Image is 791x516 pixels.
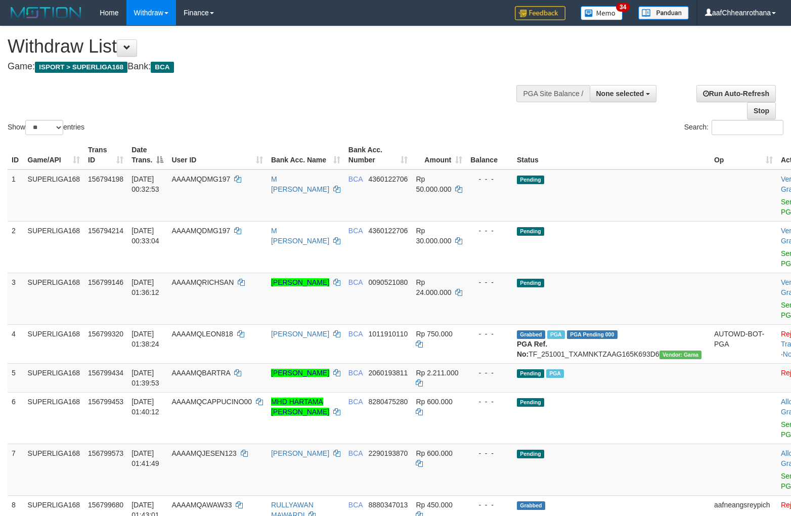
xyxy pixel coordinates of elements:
[369,501,408,509] span: Copy 8880347013 to clipboard
[131,369,159,387] span: [DATE] 01:39:53
[348,227,363,235] span: BCA
[88,175,123,183] span: 156794198
[416,278,451,296] span: Rp 24.000.000
[710,324,777,363] td: AUTOWD-BOT-PGA
[88,278,123,286] span: 156799146
[515,6,565,20] img: Feedback.jpg
[8,5,84,20] img: MOTION_logo.png
[88,501,123,509] span: 156799680
[171,369,230,377] span: AAAAMQBARTRA
[348,369,363,377] span: BCA
[696,85,776,102] a: Run Auto-Refresh
[517,501,545,510] span: Grabbed
[131,278,159,296] span: [DATE] 01:36:12
[131,449,159,467] span: [DATE] 01:41:49
[171,398,252,406] span: AAAAMQCAPPUCINO00
[8,392,24,444] td: 6
[271,175,329,193] a: M [PERSON_NAME]
[171,227,230,235] span: AAAAMQDMG197
[369,449,408,457] span: Copy 2290193870 to clipboard
[348,501,363,509] span: BCA
[710,141,777,169] th: Op: activate to sort column ascending
[344,141,412,169] th: Bank Acc. Number: activate to sort column ascending
[416,369,458,377] span: Rp 2.211.000
[131,175,159,193] span: [DATE] 00:32:53
[369,227,408,235] span: Copy 4360122706 to clipboard
[369,330,408,338] span: Copy 1011910110 to clipboard
[127,141,167,169] th: Date Trans.: activate to sort column descending
[131,330,159,348] span: [DATE] 01:38:24
[171,330,233,338] span: AAAAMQLEON818
[8,169,24,222] td: 1
[171,501,232,509] span: AAAAMQAWAW33
[271,330,329,338] a: [PERSON_NAME]
[348,278,363,286] span: BCA
[267,141,344,169] th: Bank Acc. Name: activate to sort column ascending
[88,227,123,235] span: 156794214
[369,175,408,183] span: Copy 4360122706 to clipboard
[24,221,84,273] td: SUPERLIGA168
[517,369,544,378] span: Pending
[416,501,452,509] span: Rp 450.000
[660,351,702,359] span: Vendor URL: https://trx31.1velocity.biz
[616,3,630,12] span: 34
[590,85,657,102] button: None selected
[470,226,509,236] div: - - -
[516,85,589,102] div: PGA Site Balance /
[24,324,84,363] td: SUPERLIGA168
[547,330,565,339] span: Marked by aafnonsreyleab
[88,369,123,377] span: 156799434
[684,120,783,135] label: Search:
[712,120,783,135] input: Search:
[517,340,547,358] b: PGA Ref. No:
[369,398,408,406] span: Copy 8280475280 to clipboard
[412,141,466,169] th: Amount: activate to sort column ascending
[24,273,84,324] td: SUPERLIGA168
[416,227,451,245] span: Rp 30.000.000
[8,62,517,72] h4: Game: Bank:
[24,169,84,222] td: SUPERLIGA168
[348,175,363,183] span: BCA
[348,330,363,338] span: BCA
[416,449,452,457] span: Rp 600.000
[416,398,452,406] span: Rp 600.000
[88,330,123,338] span: 156799320
[8,363,24,392] td: 5
[517,330,545,339] span: Grabbed
[546,369,564,378] span: Marked by aafnonsreyleab
[348,449,363,457] span: BCA
[24,392,84,444] td: SUPERLIGA168
[151,62,173,73] span: BCA
[8,120,84,135] label: Show entries
[513,141,710,169] th: Status
[171,278,234,286] span: AAAAMQRICHSAN
[88,398,123,406] span: 156799453
[8,36,517,57] h1: Withdraw List
[8,141,24,169] th: ID
[470,448,509,458] div: - - -
[271,398,329,416] a: MHD HARTAMA [PERSON_NAME]
[8,221,24,273] td: 2
[271,278,329,286] a: [PERSON_NAME]
[24,444,84,495] td: SUPERLIGA168
[171,175,230,183] span: AAAAMQDMG197
[35,62,127,73] span: ISPORT > SUPERLIGA168
[466,141,513,169] th: Balance
[8,444,24,495] td: 7
[369,278,408,286] span: Copy 0090521080 to clipboard
[24,363,84,392] td: SUPERLIGA168
[25,120,63,135] select: Showentries
[348,398,363,406] span: BCA
[470,329,509,339] div: - - -
[581,6,623,20] img: Button%20Memo.svg
[517,227,544,236] span: Pending
[596,90,644,98] span: None selected
[271,369,329,377] a: [PERSON_NAME]
[84,141,127,169] th: Trans ID: activate to sort column ascending
[517,279,544,287] span: Pending
[271,449,329,457] a: [PERSON_NAME]
[131,398,159,416] span: [DATE] 01:40:12
[747,102,776,119] a: Stop
[369,369,408,377] span: Copy 2060193811 to clipboard
[8,273,24,324] td: 3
